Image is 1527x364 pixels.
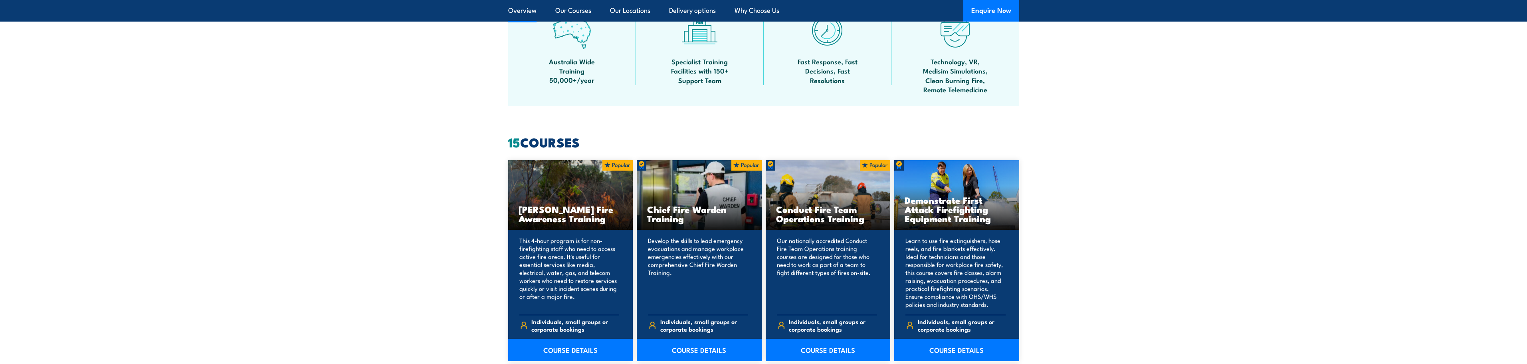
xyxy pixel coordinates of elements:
[664,57,736,85] span: Specialist Training Facilities with 150+ Support Team
[519,237,620,308] p: This 4-hour program is for non-firefighting staff who need to access active fire areas. It's usef...
[918,318,1006,333] span: Individuals, small groups or corporate bookings
[647,205,751,223] h3: Chief Fire Warden Training
[919,57,991,94] span: Technology, VR, Medisim Simulations, Clean Burning Fire, Remote Telemedicine
[660,318,748,333] span: Individuals, small groups or corporate bookings
[508,132,520,152] strong: 15
[536,57,608,85] span: Australia Wide Training 50,000+/year
[936,11,974,49] img: tech-icon
[905,195,1009,223] h3: Demonstrate First Attack Firefighting Equipment Training
[531,318,619,333] span: Individuals, small groups or corporate bookings
[789,318,877,333] span: Individuals, small groups or corporate bookings
[905,237,1006,308] p: Learn to use fire extinguishers, hose reels, and fire blankets effectively. Ideal for technicians...
[508,136,1019,147] h2: COURSES
[553,11,591,49] img: auswide-icon
[508,339,633,361] a: COURSE DETAILS
[681,11,719,49] img: facilities-icon
[808,11,846,49] img: fast-icon
[648,237,748,308] p: Develop the skills to lead emergency evacuations and manage workplace emergencies effectively wit...
[637,339,762,361] a: COURSE DETAILS
[766,339,891,361] a: COURSE DETAILS
[519,205,623,223] h3: [PERSON_NAME] Fire Awareness Training
[777,237,877,308] p: Our nationally accredited Conduct Fire Team Operations training courses are designed for those wh...
[894,339,1019,361] a: COURSE DETAILS
[776,205,880,223] h3: Conduct Fire Team Operations Training
[792,57,864,85] span: Fast Response, Fast Decisions, Fast Resolutions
